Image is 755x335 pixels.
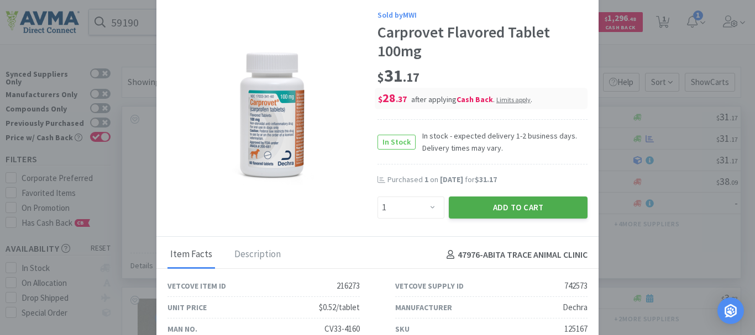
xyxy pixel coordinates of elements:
div: 742573 [564,279,588,293]
div: Sold by MWI [377,9,588,21]
span: 1 [424,174,428,184]
div: Manufacturer [395,301,452,313]
i: Cash Back [457,94,493,104]
span: [DATE] [440,174,463,184]
div: Man No. [167,323,197,335]
span: after applying . [411,94,532,104]
div: Unit Price [167,301,207,313]
span: 28 [378,90,407,105]
div: SKU [395,323,410,335]
img: 2054110d5bdf4ab095af6eea5f645e4f_742573.png [231,42,314,185]
span: . 37 [396,94,407,104]
span: $ [378,94,382,104]
span: 31 [377,65,420,87]
span: Limits apply [496,95,531,104]
div: Purchased on for [387,174,588,185]
div: Item Facts [167,241,215,269]
div: . [496,94,532,104]
div: Vetcove Supply ID [395,280,464,292]
div: Vetcove Item ID [167,280,226,292]
span: $ [377,70,384,85]
h4: 47976 - ABITA TRACE ANIMAL CLINIC [442,248,588,262]
span: In stock - expected delivery 1-2 business days. Delivery times may vary. [416,130,588,155]
span: . 17 [403,70,420,85]
div: Description [232,241,284,269]
div: Carprovet Flavored Tablet 100mg [377,23,588,60]
span: $31.17 [475,174,497,184]
div: Dechra [563,301,588,314]
button: Add to Cart [449,196,588,219]
span: In Stock [378,135,415,149]
div: 216273 [337,279,360,293]
div: $0.52/tablet [319,301,360,314]
div: Open Intercom Messenger [717,297,744,324]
